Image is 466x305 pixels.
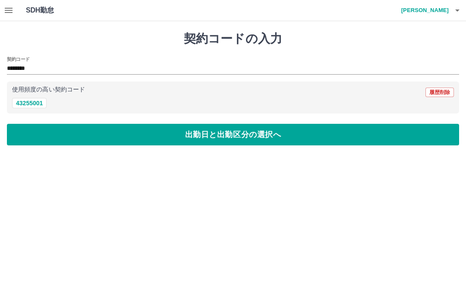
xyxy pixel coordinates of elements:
button: 履歴削除 [425,88,454,97]
p: 使用頻度の高い契約コード [12,87,85,93]
h2: 契約コード [7,56,30,63]
button: 43255001 [12,98,47,108]
button: 出勤日と出勤区分の選択へ [7,124,459,145]
h1: 契約コードの入力 [7,31,459,46]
